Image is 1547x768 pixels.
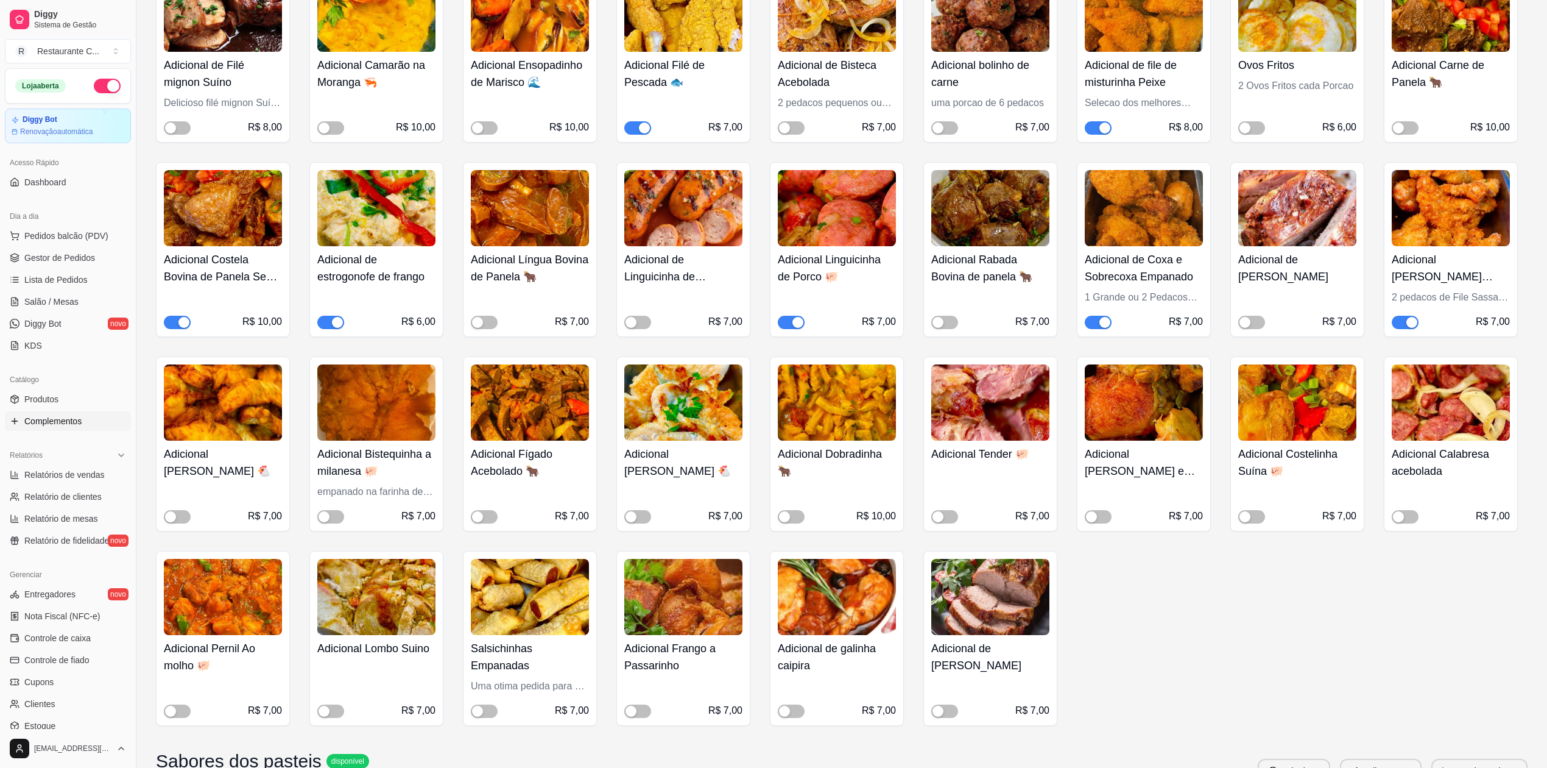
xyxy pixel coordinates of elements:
img: product-image [1238,170,1356,246]
h4: Adicional Carne de Panela 🐂 [1392,57,1510,91]
a: Produtos [5,389,131,409]
h4: Adicional de [PERSON_NAME] [931,640,1049,674]
div: R$ 7,00 [708,703,742,718]
span: Relatório de clientes [24,491,102,503]
div: R$ 6,00 [1322,120,1356,135]
img: product-image [317,364,435,441]
div: R$ 10,00 [396,120,435,135]
h4: Adicional de [PERSON_NAME] [1238,251,1356,285]
img: product-image [1085,364,1203,441]
div: R$ 7,00 [555,509,589,524]
span: Estoque [24,720,55,732]
a: Lista de Pedidos [5,270,131,290]
img: product-image [164,170,282,246]
span: Clientes [24,698,55,710]
div: R$ 10,00 [242,315,282,329]
h4: Adicional Linguicinha de Porco 🐖 [778,251,896,285]
span: Sistema de Gestão [34,20,126,30]
img: product-image [931,364,1049,441]
span: disponível [329,756,367,766]
span: Dashboard [24,176,66,188]
span: [EMAIL_ADDRESS][DOMAIN_NAME] [34,744,111,753]
img: product-image [1392,364,1510,441]
h4: Adicional Costela Bovina de Panela Sem osso 🐂 [164,251,282,285]
span: Controle de caixa [24,632,91,644]
span: Gestor de Pedidos [24,252,95,264]
a: KDS [5,336,131,355]
h4: Adicional de estrogonofe de frango [317,251,435,285]
div: R$ 7,00 [708,509,742,524]
div: Restaurante C ... [37,45,99,57]
div: R$ 7,00 [248,509,282,524]
div: Acesso Rápido [5,153,131,172]
img: product-image [317,559,435,635]
div: R$ 7,00 [862,120,896,135]
a: Relatórios de vendas [5,465,131,485]
article: Renovação automática [20,127,93,137]
div: R$ 7,00 [1476,315,1510,329]
div: Selecao dos melhores peixes Empanado sem espinha melhor que o file de pescada [1085,96,1203,110]
div: R$ 10,00 [856,509,896,524]
div: R$ 7,00 [401,703,435,718]
h4: Adicional Bistequinha a milanesa 🐖 [317,446,435,480]
div: R$ 10,00 [549,120,589,135]
img: product-image [1238,364,1356,441]
button: Alterar Status [94,79,121,93]
div: R$ 7,00 [1169,315,1203,329]
div: 2 Ovos Fritos cada Porcao [1238,79,1356,93]
span: R [15,45,27,57]
div: R$ 7,00 [1322,509,1356,524]
a: Diggy BotRenovaçãoautomática [5,108,131,143]
div: Loja aberta [15,79,66,93]
a: Entregadoresnovo [5,585,131,604]
div: Catálogo [5,370,131,389]
a: Salão / Mesas [5,292,131,311]
div: R$ 7,00 [555,315,589,329]
img: product-image [164,559,282,635]
h4: Adicional de Coxa e Sobrecoxa Empanado [1085,251,1203,285]
div: 2 pedacos de File Sassami Crocante1 Grande ou 2 Pedacos pequenos empanado na farinha Panko [1392,290,1510,305]
img: product-image [471,559,589,635]
div: 2 pedacos pequenos ou um grande [778,96,896,110]
a: Clientes [5,694,131,714]
a: Nota Fiscal (NFC-e) [5,606,131,626]
img: product-image [931,170,1049,246]
span: KDS [24,340,42,352]
div: R$ 7,00 [862,315,896,329]
span: Relatório de fidelidade [24,535,109,547]
div: R$ 7,00 [555,703,589,718]
div: R$ 7,00 [708,120,742,135]
h4: Adicional de file de misturinha Peixe [1085,57,1203,91]
div: R$ 7,00 [1015,120,1049,135]
a: Cupons [5,672,131,692]
h4: Adicional de Filé mignon Suíno [164,57,282,91]
div: R$ 7,00 [1015,703,1049,718]
img: product-image [471,170,589,246]
a: Relatório de mesas [5,509,131,528]
div: R$ 6,00 [401,315,435,329]
img: product-image [471,364,589,441]
div: uma porcao de 6 pedacos [931,96,1049,110]
h4: Adicional de Bisteca Acebolada [778,57,896,91]
a: Dashboard [5,172,131,192]
div: R$ 7,00 [248,703,282,718]
h4: Adicional Calabresa acebolada [1392,446,1510,480]
img: product-image [164,364,282,441]
span: Nota Fiscal (NFC-e) [24,610,100,622]
span: Diggy Bot [24,318,62,330]
div: R$ 8,00 [248,120,282,135]
div: R$ 7,00 [708,315,742,329]
h4: Adicional [PERSON_NAME] 🐔 [164,446,282,480]
img: product-image [931,559,1049,635]
a: Estoque [5,716,131,736]
a: Diggy Botnovo [5,314,131,333]
button: [EMAIL_ADDRESS][DOMAIN_NAME] [5,734,131,763]
a: Relatório de fidelidadenovo [5,531,131,550]
h4: Adicional Lombo Suino [317,640,435,657]
img: product-image [317,170,435,246]
h4: Adicional Frango a Passarinho [624,640,742,674]
h4: Adicional Pernil Ao molho 🐖 [164,640,282,674]
h4: Salsichinhas Empanadas [471,640,589,674]
span: Cupons [24,676,54,688]
a: Gestor de Pedidos [5,248,131,268]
